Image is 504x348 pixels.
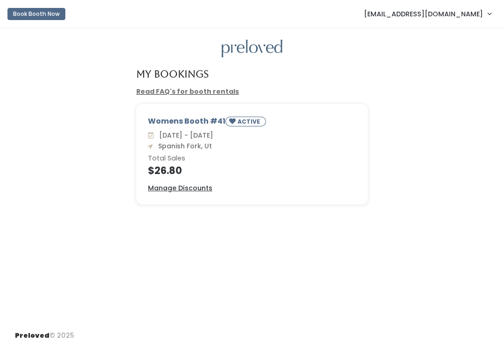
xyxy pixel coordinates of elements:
h4: $26.80 [148,165,356,176]
h6: Total Sales [148,155,356,162]
a: Book Booth Now [7,4,65,24]
div: Womens Booth #41 [148,116,356,130]
a: Manage Discounts [148,183,212,193]
a: [EMAIL_ADDRESS][DOMAIN_NAME] [355,4,500,24]
img: preloved logo [222,40,282,58]
span: Preloved [15,331,49,340]
a: Read FAQ's for booth rentals [136,87,239,96]
div: © 2025 [15,323,74,341]
span: Spanish Fork, Ut [154,141,212,151]
span: [EMAIL_ADDRESS][DOMAIN_NAME] [364,9,483,19]
small: ACTIVE [238,118,262,125]
span: [DATE] - [DATE] [155,131,213,140]
h4: My Bookings [136,69,209,79]
button: Book Booth Now [7,8,65,20]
